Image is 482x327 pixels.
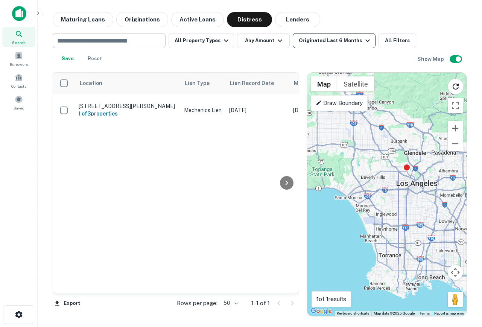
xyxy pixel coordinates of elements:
div: 0 0 [307,73,467,316]
button: Keyboard shortcuts [337,311,369,316]
div: 50 [220,298,239,309]
button: All Property Types [169,33,234,48]
p: [STREET_ADDRESS][PERSON_NAME] [79,103,176,110]
button: Show street map [311,76,337,91]
span: Location [79,79,102,88]
th: Lien Type [180,73,225,94]
p: 1–1 of 1 [251,299,270,308]
span: Lien Type [185,79,210,88]
p: [DATE] [229,106,286,114]
button: Export [53,298,82,309]
button: All Filters [379,33,416,48]
button: Any Amount [237,33,290,48]
img: capitalize-icon.png [12,6,26,21]
button: Reload search area [448,79,464,94]
a: Open this area in Google Maps (opens a new window) [309,306,334,316]
span: Saved [14,105,24,111]
button: Originated Last 6 Months [293,33,376,48]
p: 1 of 1 results [316,295,346,304]
button: Zoom out [448,136,463,151]
button: Save your search to get updates of matches that match your search criteria. [56,51,80,66]
iframe: Chat Widget [444,267,482,303]
button: Maturing Loans [53,12,113,27]
a: Report a map error [434,311,464,315]
a: Saved [2,92,35,113]
button: Originations [116,12,168,27]
a: Search [2,27,35,47]
button: Zoom in [448,121,463,136]
h6: 1 of 3 properties [79,110,176,118]
th: Lien Record Date [225,73,289,94]
button: Distress [227,12,272,27]
p: Draw Boundary [316,99,363,108]
button: Active Loans [171,12,224,27]
span: Search [12,40,26,46]
span: Borrowers [10,61,28,67]
div: Originated Last 6 Months [299,36,372,45]
span: Lien Record Date [230,79,274,88]
a: Terms (opens in new tab) [419,311,430,315]
button: Reset [83,51,107,66]
span: Map data ©2025 Google [374,311,415,315]
p: Rows per page: [177,299,217,308]
a: Contacts [2,70,35,91]
a: Borrowers [2,49,35,69]
h6: Show Map [417,55,445,63]
th: Location [75,73,180,94]
button: Map camera controls [448,265,463,280]
button: Lenders [275,12,320,27]
button: Toggle fullscreen view [448,98,463,113]
button: Show satellite imagery [337,76,374,91]
span: Contacts [11,83,26,89]
p: Mechanics Lien [184,106,222,114]
img: Google [309,306,334,316]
